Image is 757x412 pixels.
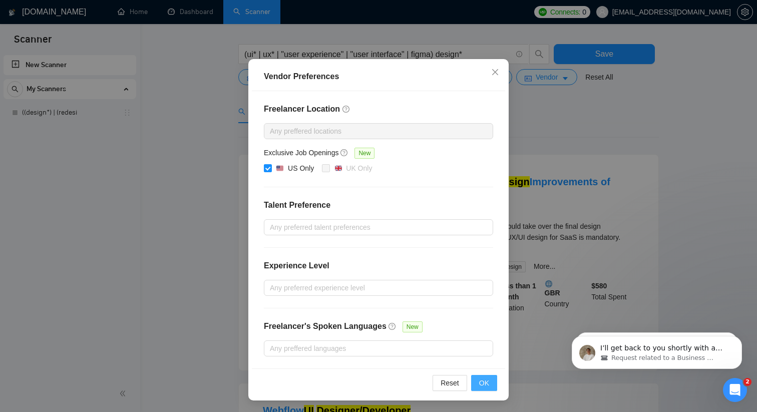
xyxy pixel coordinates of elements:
[389,322,397,330] span: question-circle
[342,105,350,113] span: question-circle
[276,165,283,172] img: 🇺🇸
[471,375,497,391] button: OK
[264,260,329,272] h4: Experience Level
[743,378,751,386] span: 2
[340,149,348,157] span: question-circle
[288,163,314,174] div: US Only
[433,375,467,391] button: Reset
[479,377,489,388] span: OK
[346,163,372,174] div: UK Only
[482,59,509,86] button: Close
[264,147,338,158] h5: Exclusive Job Openings
[264,103,493,115] h4: Freelancer Location
[264,71,493,83] div: Vendor Preferences
[264,320,387,332] h4: Freelancer's Spoken Languages
[557,315,757,385] iframe: Intercom notifications message
[354,148,374,159] span: New
[723,378,747,402] iframe: Intercom live chat
[335,165,342,172] img: 🇬🇧
[403,321,423,332] span: New
[264,199,493,211] h4: Talent Preference
[441,377,459,388] span: Reset
[491,68,499,76] span: close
